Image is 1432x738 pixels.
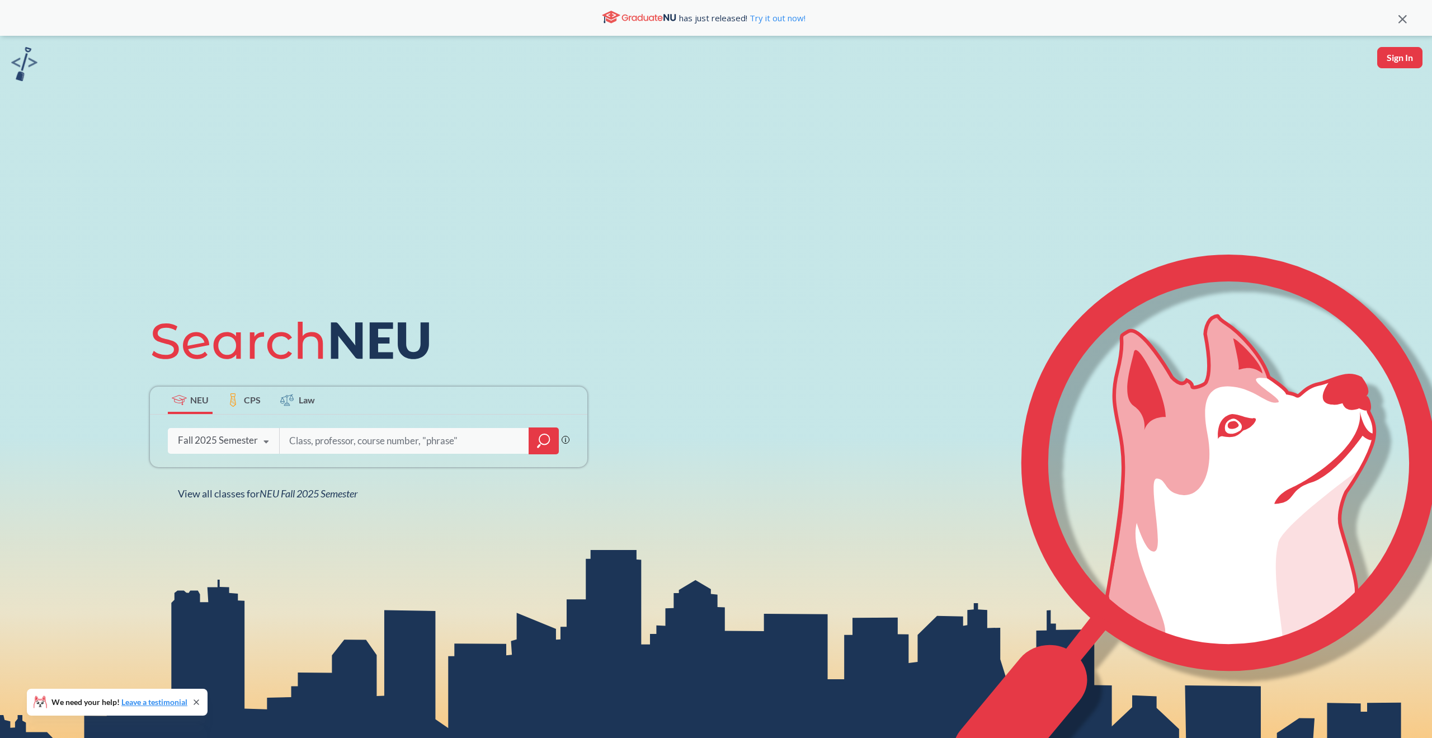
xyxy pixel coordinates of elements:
button: Sign In [1377,47,1422,68]
img: sandbox logo [11,47,37,81]
a: sandbox logo [11,47,37,84]
span: View all classes for [178,487,357,500]
span: We need your help! [51,698,187,706]
a: Try it out now! [747,12,805,23]
span: NEU [190,393,209,406]
span: CPS [244,393,261,406]
a: Leave a testimonial [121,697,187,707]
input: Class, professor, course number, "phrase" [288,429,521,453]
span: NEU Fall 2025 Semester [260,487,357,500]
div: Fall 2025 Semester [178,434,258,446]
span: has just released! [679,12,805,24]
svg: magnifying glass [537,433,550,449]
span: Law [299,393,315,406]
div: magnifying glass [529,427,559,454]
